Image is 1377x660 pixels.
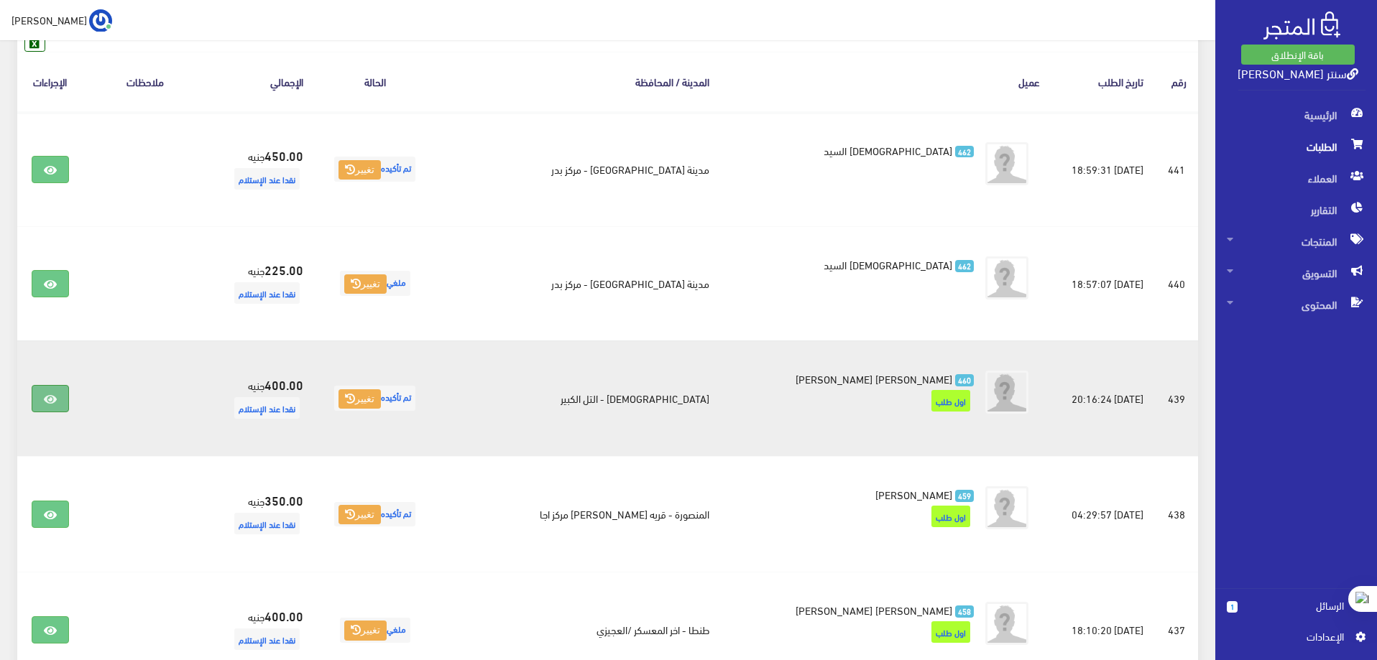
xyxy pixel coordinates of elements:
[1051,456,1154,572] td: [DATE] 04:29:57
[1249,598,1344,613] span: الرسائل
[234,513,300,534] span: نقدا عند الإستلام
[931,506,970,527] span: اول طلب
[985,371,1028,414] img: avatar.png
[985,486,1028,529] img: avatar.png
[264,606,303,625] strong: 400.00
[985,256,1028,299] img: avatar.png
[824,140,952,160] span: [DEMOGRAPHIC_DATA] السيد
[955,490,975,502] span: 459
[234,397,300,419] span: نقدا عند الإستلام
[1227,226,1366,257] span: المنتجات
[1155,456,1199,572] td: 438
[344,274,387,294] button: تغيير
[1227,598,1366,628] a: 1 الرسائل
[1051,340,1154,456] td: [DATE] 20:16:24
[1227,257,1366,289] span: التسويق
[721,52,1052,111] th: عميل
[875,484,952,504] span: [PERSON_NAME]
[436,52,721,111] th: المدينة / المحافظة
[1227,99,1366,131] span: الرئيسية
[744,256,975,272] a: 462 [DEMOGRAPHIC_DATA] السيد
[207,226,315,340] td: جنيه
[207,112,315,227] td: جنيه
[1051,226,1154,340] td: [DATE] 18:57:07
[1227,628,1366,651] a: اﻹعدادات
[207,52,315,111] th: اﻹجمالي
[264,260,303,279] strong: 225.00
[955,146,975,158] span: 462
[744,602,975,618] a: 458 [PERSON_NAME] [PERSON_NAME]
[264,375,303,394] strong: 400.00
[264,146,303,164] strong: 450.00
[931,390,970,412] span: اول طلب
[17,52,83,111] th: الإجراءات
[207,456,315,572] td: جنيه
[234,282,300,304] span: نقدا عند الإستلام
[744,371,975,386] a: 460 [PERSON_NAME] [PERSON_NAME]
[264,491,303,509] strong: 350.00
[796,368,952,389] span: [PERSON_NAME] [PERSON_NAME]
[1227,289,1366,320] span: المحتوى
[1051,112,1154,227] td: [DATE] 18:59:31
[955,374,975,386] span: 460
[1215,162,1377,194] a: العملاء
[234,168,300,190] span: نقدا عند الإستلام
[315,52,436,111] th: الحالة
[931,621,970,643] span: اول طلب
[207,340,315,456] td: جنيه
[1215,194,1377,226] a: التقارير
[744,486,975,502] a: 459 [PERSON_NAME]
[1238,62,1358,83] a: سنتر [PERSON_NAME]
[1215,131,1377,162] a: الطلبات
[1155,226,1199,340] td: 440
[1215,226,1377,257] a: المنتجات
[436,456,721,572] td: المنصورة - قريه [PERSON_NAME] مركز اجا
[339,160,381,180] button: تغيير
[985,142,1028,185] img: avatar.png
[234,628,300,650] span: نقدا عند الإستلام
[1215,99,1377,131] a: الرئيسية
[11,11,87,29] span: [PERSON_NAME]
[436,226,721,340] td: مدينة [GEOGRAPHIC_DATA] - مركز بدر
[796,600,952,620] span: [PERSON_NAME] [PERSON_NAME]
[340,618,410,643] span: ملغي
[334,502,415,527] span: تم تأكيده
[1227,131,1366,162] span: الطلبات
[436,112,721,227] td: مدينة [GEOGRAPHIC_DATA] - مركز بدر
[1227,194,1366,226] span: التقارير
[11,9,112,32] a: ... [PERSON_NAME]
[89,9,112,32] img: ...
[344,621,387,641] button: تغيير
[1238,628,1343,644] span: اﻹعدادات
[334,157,415,182] span: تم تأكيده
[339,389,381,409] button: تغيير
[1227,601,1238,613] span: 1
[1155,52,1199,111] th: رقم
[985,602,1028,645] img: avatar.png
[1051,52,1154,111] th: تاريخ الطلب
[436,340,721,456] td: [DEMOGRAPHIC_DATA] - التل الكبير
[955,605,975,618] span: 458
[955,260,975,272] span: 462
[1155,112,1199,227] td: 441
[334,386,415,411] span: تم تأكيده
[17,562,72,616] iframe: Drift Widget Chat Controller
[744,142,975,158] a: 462 [DEMOGRAPHIC_DATA] السيد
[1227,162,1366,194] span: العملاء
[1263,11,1340,39] img: .
[1215,289,1377,320] a: المحتوى
[1241,45,1355,65] a: باقة الإنطلاق
[340,271,410,296] span: ملغي
[824,254,952,274] span: [DEMOGRAPHIC_DATA] السيد
[339,505,381,525] button: تغيير
[1155,340,1199,456] td: 439
[83,52,206,111] th: ملاحظات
